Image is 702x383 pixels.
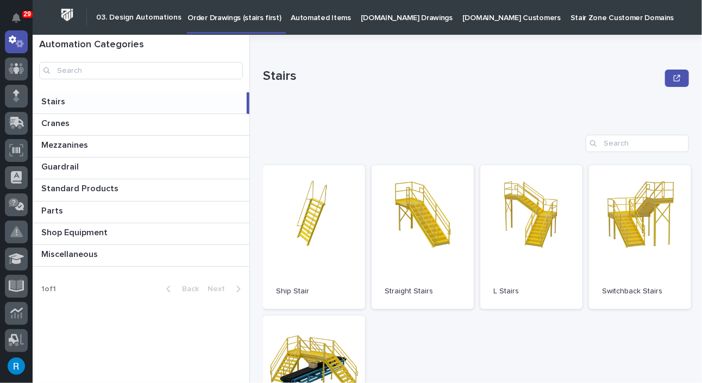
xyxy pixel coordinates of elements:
[5,355,28,378] button: users-avatar
[41,116,72,129] p: Cranes
[372,165,474,309] a: Straight Stairs
[5,7,28,29] button: Notifications
[41,181,121,194] p: Standard Products
[57,5,77,25] img: Workspace Logo
[33,202,249,223] a: PartsParts
[41,160,81,172] p: Guardrail
[175,285,199,293] span: Back
[41,138,90,150] p: Mezzanines
[586,135,689,152] input: Search
[33,179,249,201] a: Standard ProductsStandard Products
[33,276,65,303] p: 1 of 1
[385,287,461,296] p: Straight Stairs
[480,165,582,309] a: L Stairs
[14,13,28,30] div: Notifications29
[41,247,100,260] p: Miscellaneous
[602,287,678,296] p: Switchback Stairs
[39,39,243,51] h1: Automation Categories
[33,245,249,267] a: MiscellaneousMiscellaneous
[33,92,249,114] a: StairsStairs
[41,225,110,238] p: Shop Equipment
[24,10,31,18] p: 29
[203,284,249,294] button: Next
[41,204,65,216] p: Parts
[493,287,569,296] p: L Stairs
[41,95,67,107] p: Stairs
[33,158,249,179] a: GuardrailGuardrail
[263,68,661,84] p: Stairs
[33,136,249,158] a: MezzaninesMezzanines
[263,165,365,309] a: Ship Stair
[39,62,243,79] input: Search
[276,287,352,296] p: Ship Stair
[96,13,181,22] h2: 03. Design Automations
[208,285,231,293] span: Next
[589,165,691,309] a: Switchback Stairs
[33,114,249,136] a: CranesCranes
[158,284,203,294] button: Back
[33,223,249,245] a: Shop EquipmentShop Equipment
